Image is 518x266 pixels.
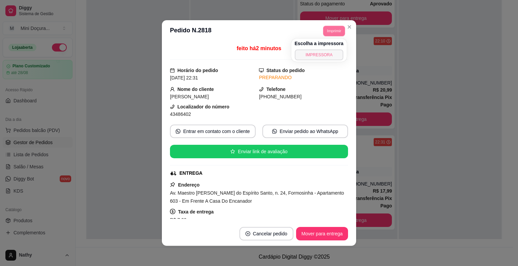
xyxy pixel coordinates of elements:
span: pushpin [170,182,175,187]
span: phone [170,104,175,109]
button: starEnviar link de avaliação [170,145,348,158]
span: dollar [170,209,175,214]
div: PREPARANDO [259,74,348,81]
button: Imprimir [323,26,345,36]
strong: Taxa de entrega [178,209,214,214]
span: feito há 2 minutos [237,45,281,51]
button: IMPRESSORA [295,49,344,60]
button: whats-appEntrar em contato com o cliente [170,125,256,138]
span: [DATE] 22:31 [170,75,198,80]
h3: Pedido N. 2818 [170,26,211,36]
button: Close [344,22,355,32]
span: phone [259,87,264,92]
strong: Nome do cliente [177,87,214,92]
span: calendar [170,68,175,73]
span: user [170,87,175,92]
span: whats-app [176,129,180,134]
strong: Telefone [266,87,286,92]
strong: Endereço [178,182,200,188]
strong: Localizador do número [177,104,229,109]
button: Mover para entrega [296,227,348,240]
strong: Status do pedido [266,68,305,73]
span: Av. Maestro [PERSON_NAME] do Espírito Santo, n. 24, Formosinha - Apartamento 603 - Em Frente A Ca... [170,190,344,204]
span: close-circle [246,231,250,236]
span: [PHONE_NUMBER] [259,94,301,99]
span: desktop [259,68,264,73]
h4: Escolha a impressora [295,40,344,47]
span: star [230,149,235,154]
span: [PERSON_NAME] [170,94,209,99]
strong: Horário do pedido [177,68,218,73]
div: ENTREGA [179,170,202,177]
span: whats-app [272,129,277,134]
span: R$ 7,00 [170,217,186,223]
button: close-circleCancelar pedido [239,227,293,240]
span: 43486402 [170,111,191,117]
button: whats-appEnviar pedido ao WhatsApp [262,125,348,138]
